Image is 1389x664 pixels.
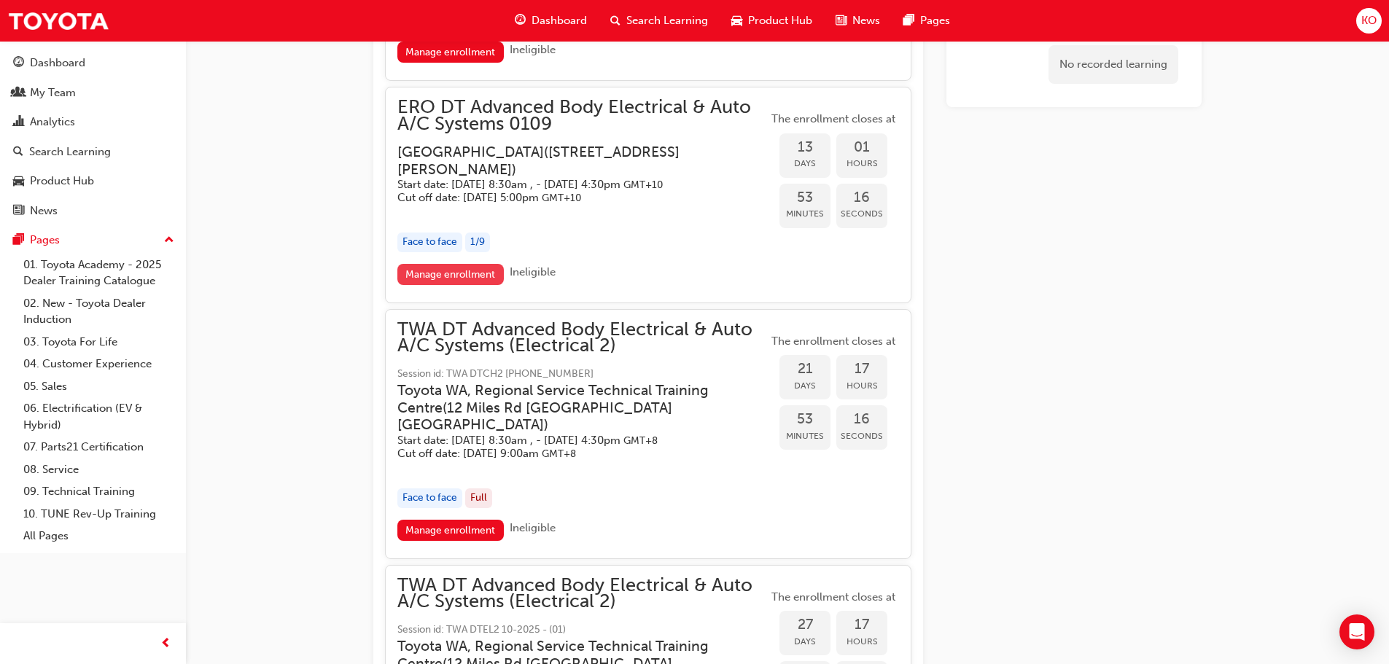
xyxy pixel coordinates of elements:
button: Pages [6,227,180,254]
span: car-icon [13,175,24,188]
a: car-iconProduct Hub [720,6,824,36]
span: 17 [836,361,887,378]
div: Open Intercom Messenger [1339,614,1374,649]
span: Hours [836,378,887,394]
span: guage-icon [515,12,526,30]
span: 16 [836,411,887,428]
span: chart-icon [13,116,24,129]
a: All Pages [17,525,180,547]
a: 10. TUNE Rev-Up Training [17,503,180,526]
span: TWA DT Advanced Body Electrical & Auto A/C Systems (Electrical 2) [397,577,768,610]
span: pages-icon [13,234,24,247]
div: Face to face [397,488,462,508]
div: Full [465,488,492,508]
span: Pages [920,12,950,29]
a: search-iconSearch Learning [599,6,720,36]
span: Search Learning [626,12,708,29]
div: Pages [30,232,60,249]
span: people-icon [13,87,24,100]
span: car-icon [731,12,742,30]
span: Ineligible [510,43,556,56]
span: search-icon [13,146,23,159]
span: Days [779,633,830,650]
a: news-iconNews [824,6,892,36]
div: Face to face [397,233,462,252]
span: pages-icon [903,12,914,30]
span: 27 [779,617,830,633]
div: Search Learning [29,144,111,160]
span: Ineligible [510,265,556,278]
span: guage-icon [13,57,24,70]
a: 09. Technical Training [17,480,180,503]
a: 08. Service [17,458,180,481]
a: News [6,198,180,224]
button: TWA DT Advanced Body Electrical & Auto A/C Systems (Electrical 2)Session id: TWA DTCH2 [PHONE_NUM... [397,321,899,547]
span: search-icon [610,12,620,30]
span: 53 [779,190,830,206]
a: guage-iconDashboard [503,6,599,36]
a: Dashboard [6,50,180,77]
a: 03. Toyota For Life [17,331,180,354]
span: Hours [836,155,887,172]
a: Manage enrollment [397,520,504,541]
span: 17 [836,617,887,633]
span: Australian Western Standard Time GMT+8 [623,434,658,447]
span: 13 [779,139,830,156]
div: Analytics [30,114,75,130]
span: TWA DT Advanced Body Electrical & Auto A/C Systems (Electrical 2) [397,321,768,354]
h5: Cut off date: [DATE] 5:00pm [397,191,744,205]
div: Product Hub [30,173,94,190]
a: 04. Customer Experience [17,353,180,375]
span: Hours [836,633,887,650]
span: Australian Eastern Standard Time GMT+10 [542,192,581,204]
button: DashboardMy TeamAnalyticsSearch LearningProduct HubNews [6,47,180,227]
button: KO [1356,8,1382,34]
span: Dashboard [532,12,587,29]
span: 21 [779,361,830,378]
a: 05. Sales [17,375,180,398]
a: pages-iconPages [892,6,962,36]
span: news-icon [13,205,24,218]
span: Product Hub [748,12,812,29]
span: Days [779,155,830,172]
span: Minutes [779,206,830,222]
a: Analytics [6,109,180,136]
h5: Cut off date: [DATE] 9:00am [397,447,744,461]
button: ERO DT Advanced Body Electrical & Auto A/C Systems 0109[GEOGRAPHIC_DATA]([STREET_ADDRESS][PERSON_... [397,99,899,291]
span: Ineligible [510,521,556,534]
span: prev-icon [160,635,171,653]
span: 16 [836,190,887,206]
div: My Team [30,85,76,101]
a: 02. New - Toyota Dealer Induction [17,292,180,331]
h5: Start date: [DATE] 8:30am , - [DATE] 4:30pm [397,178,744,192]
h3: Toyota WA, Regional Service Technical Training Centre ( 12 Miles Rd [GEOGRAPHIC_DATA] [GEOGRAPHIC... [397,382,744,433]
a: Manage enrollment [397,42,504,63]
a: Search Learning [6,138,180,165]
div: News [30,203,58,219]
img: Trak [7,4,109,37]
span: Seconds [836,206,887,222]
span: Session id: TWA DTCH2 [PHONE_NUMBER] [397,366,768,383]
span: ERO DT Advanced Body Electrical & Auto A/C Systems 0109 [397,99,768,132]
a: 07. Parts21 Certification [17,436,180,458]
a: 06. Electrification (EV & Hybrid) [17,397,180,436]
span: Seconds [836,428,887,445]
span: The enrollment closes at [768,111,899,128]
h3: [GEOGRAPHIC_DATA] ( [STREET_ADDRESS][PERSON_NAME] ) [397,144,744,178]
span: Session id: TWA DTEL2 10-2025 - (01) [397,622,768,638]
span: up-icon [164,231,174,250]
span: news-icon [836,12,847,30]
span: 53 [779,411,830,428]
span: Australian Eastern Standard Time GMT+10 [623,179,663,191]
span: The enrollment closes at [768,333,899,350]
span: 01 [836,139,887,156]
span: KO [1361,12,1377,29]
span: News [852,12,880,29]
div: No recorded learning [1048,45,1178,84]
h5: Start date: [DATE] 8:30am , - [DATE] 4:30pm [397,434,744,448]
div: 1 / 9 [465,233,490,252]
span: The enrollment closes at [768,589,899,606]
span: Australian Western Standard Time GMT+8 [542,448,576,460]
